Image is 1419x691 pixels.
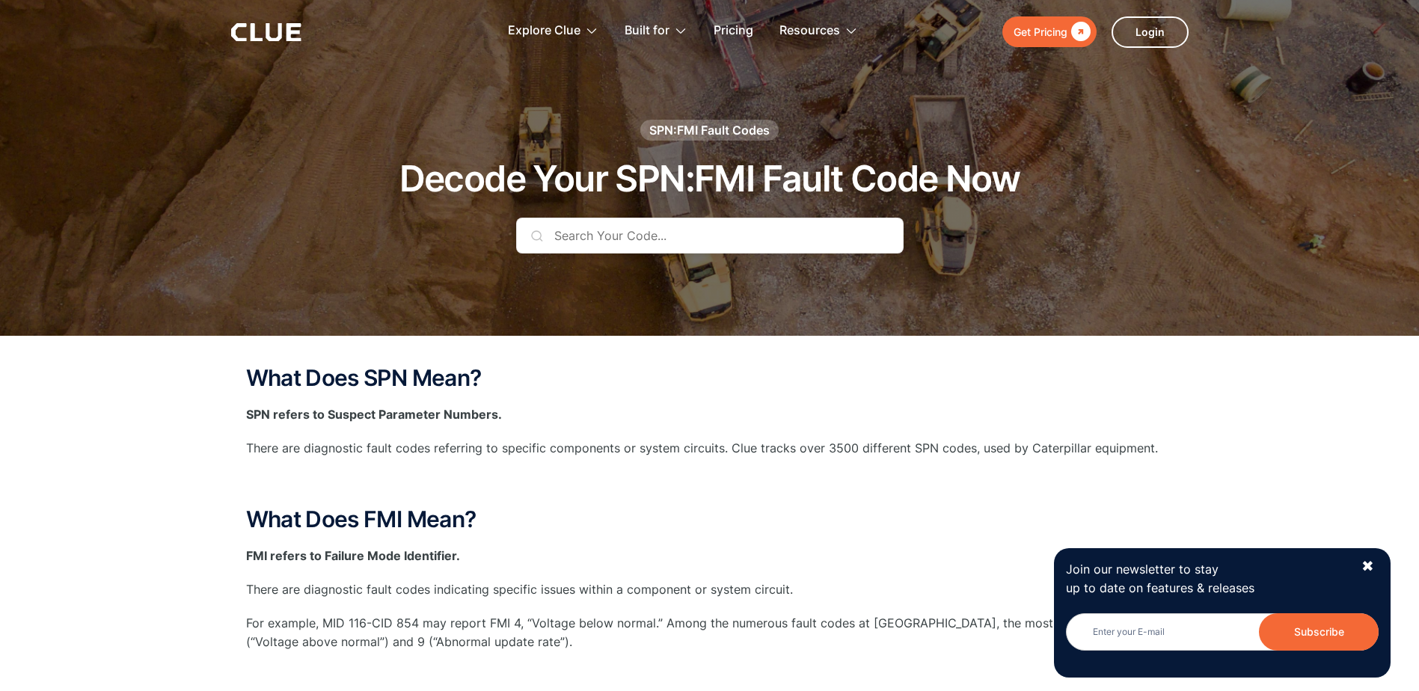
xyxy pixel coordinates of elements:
[508,7,580,55] div: Explore Clue
[779,7,840,55] div: Resources
[246,407,502,422] strong: SPN refers to Suspect Parameter Numbers.
[246,580,1174,599] p: There are diagnostic fault codes indicating specific issues within a component or system circuit.
[649,122,770,138] div: SPN:FMI Fault Codes
[1002,16,1097,47] a: Get Pricing
[1259,613,1379,651] input: Subscribe
[625,7,687,55] div: Built for
[246,366,1174,390] h2: What Does SPN Mean?
[246,667,1174,686] p: ‍
[779,7,858,55] div: Resources
[246,507,1174,532] h2: What Does FMI Mean?
[714,7,753,55] a: Pricing
[508,7,598,55] div: Explore Clue
[1112,16,1189,48] a: Login
[246,614,1174,651] p: For example, MID 116-CID 854 may report FMI 4, “Voltage below normal.” Among the numerous fault c...
[246,439,1174,458] p: There are diagnostic fault codes referring to specific components or system circuits. Clue tracks...
[1066,560,1347,598] p: Join our newsletter to stay up to date on features & releases
[625,7,669,55] div: Built for
[246,548,460,563] strong: FMI refers to Failure Mode Identifier.
[1066,613,1379,666] form: Newsletter
[399,159,1020,199] h1: Decode Your SPN:FMI Fault Code Now
[1014,22,1067,41] div: Get Pricing
[516,218,904,254] input: Search Your Code...
[1067,22,1091,41] div: 
[1361,557,1374,576] div: ✖
[1066,613,1379,651] input: Enter your E-mail
[246,473,1174,492] p: ‍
